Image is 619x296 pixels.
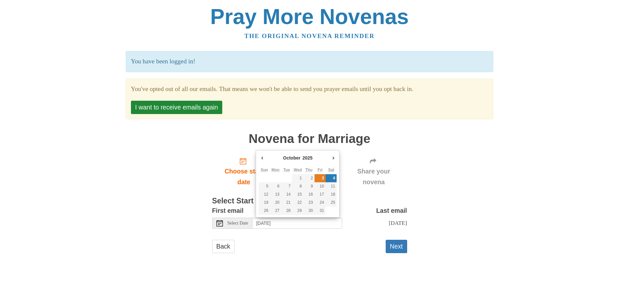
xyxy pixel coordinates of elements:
button: 15 [292,190,303,199]
button: 16 [303,190,315,199]
button: 28 [281,207,292,215]
button: 8 [292,182,303,190]
span: Share your novena [347,166,401,187]
button: 10 [315,182,326,190]
abbr: Tuesday [283,168,290,172]
abbr: Friday [317,168,322,172]
button: 24 [315,199,326,207]
button: 11 [326,182,337,190]
input: Use the arrow keys to pick a date [252,218,342,229]
button: 7 [281,182,292,190]
button: 5 [259,182,270,190]
button: 29 [292,207,303,215]
span: [DATE] [389,220,407,226]
p: You have been logged in! [126,51,493,72]
button: 6 [270,182,281,190]
a: Pray More Novenas [210,5,409,29]
button: 4 [326,174,337,182]
button: 9 [303,182,315,190]
button: 13 [270,190,281,199]
label: Last email [376,205,407,216]
section: You've opted out of all our emails. That means we won't be able to send you prayer emails until y... [131,84,488,95]
a: The original novena reminder [244,32,375,39]
button: 2 [303,174,315,182]
abbr: Saturday [328,168,334,172]
button: 25 [326,199,337,207]
h1: Novena for Marriage [212,132,407,146]
abbr: Monday [272,168,280,172]
div: Click "Next" to confirm your start date first. [341,152,407,191]
button: 19 [259,199,270,207]
abbr: Wednesday [294,168,302,172]
button: 23 [303,199,315,207]
abbr: Thursday [305,168,313,172]
button: Next Month [330,153,337,163]
button: 18 [326,190,337,199]
button: 20 [270,199,281,207]
button: 22 [292,199,303,207]
button: I want to receive emails again [131,101,222,114]
a: Choose start date [212,152,276,191]
button: 30 [303,207,315,215]
label: First email [212,205,244,216]
button: 21 [281,199,292,207]
button: 12 [259,190,270,199]
span: Choose start date [219,166,269,187]
button: Next [386,240,407,253]
div: October [282,153,302,163]
abbr: Sunday [261,168,268,172]
h3: Select Start Date [212,197,407,205]
button: 31 [315,207,326,215]
button: Previous Month [259,153,265,163]
button: 17 [315,190,326,199]
button: 3 [315,174,326,182]
button: 14 [281,190,292,199]
div: 2025 [302,153,314,163]
button: 27 [270,207,281,215]
button: 1 [292,174,303,182]
span: Select Date [227,221,248,225]
button: 26 [259,207,270,215]
a: Back [212,240,235,253]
